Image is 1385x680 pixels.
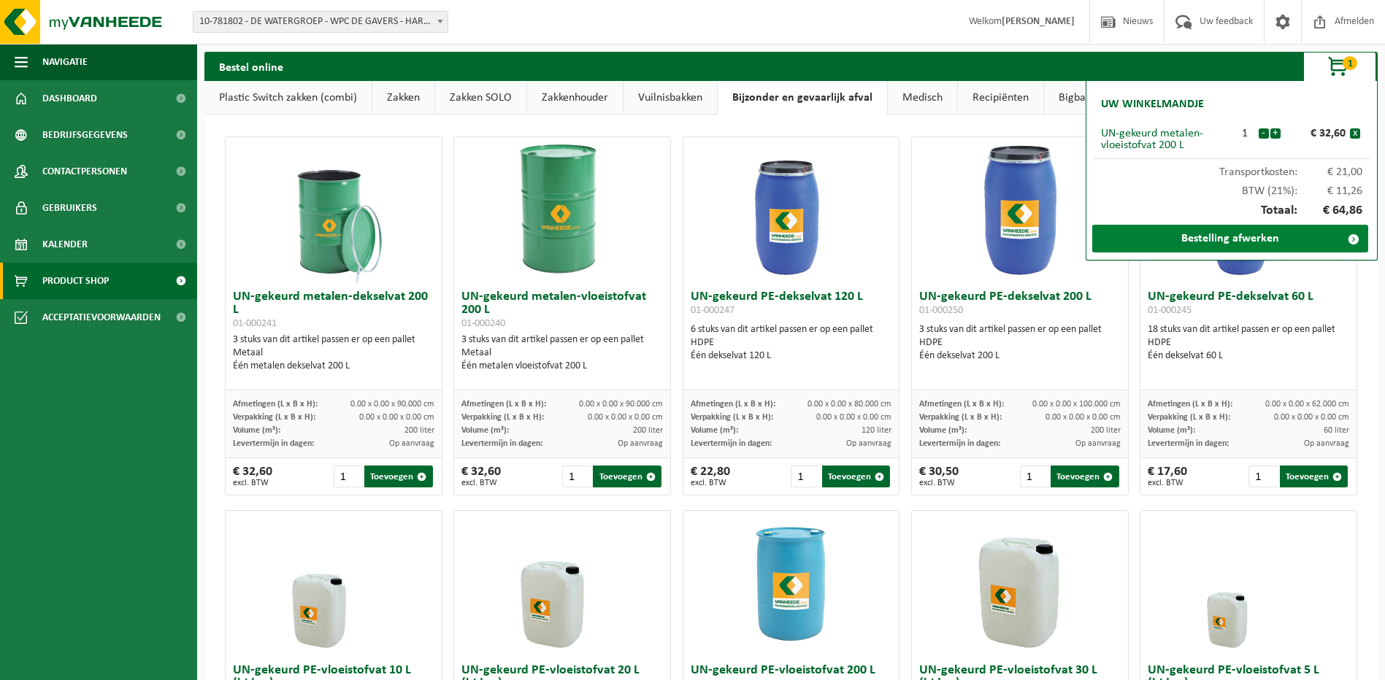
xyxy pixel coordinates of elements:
input: 1 [1248,465,1278,487]
span: 01-000245 [1148,305,1192,316]
span: 10-781802 - DE WATERGROEP - WPC DE GAVERS - HARELBEKE [193,12,448,32]
button: - [1259,128,1269,139]
span: 200 liter [633,426,663,435]
span: Kalender [42,226,88,263]
span: Volume (m³): [919,426,967,435]
input: 1 [334,465,363,487]
span: 01-000240 [461,318,505,329]
span: Contactpersonen [42,153,127,190]
div: 18 stuks van dit artikel passen er op een pallet [1148,323,1349,363]
span: 200 liter [1091,426,1121,435]
button: + [1270,128,1281,139]
div: HDPE [1148,336,1349,349]
a: Medisch [888,81,957,115]
a: Zakkenhouder [527,81,623,115]
img: 01-000247 [718,137,864,283]
span: excl. BTW [919,479,959,487]
span: 0.00 x 0.00 x 0.00 cm [1046,413,1121,422]
button: x [1350,128,1360,139]
div: € 32,60 [461,465,501,487]
span: Afmetingen (L x B x H): [919,400,1004,409]
span: Volume (m³): [233,426,280,435]
div: HDPE [691,336,892,349]
span: Afmetingen (L x B x H): [461,400,546,409]
span: 10-781802 - DE WATERGROEP - WPC DE GAVERS - HARELBEKE [193,11,448,33]
div: € 32,60 [233,465,272,487]
img: 01-000592 [947,511,1093,657]
span: Op aanvraag [846,439,891,448]
span: 1 [1343,56,1357,70]
span: 01-000247 [691,305,734,316]
span: 0.00 x 0.00 x 62.000 cm [1265,400,1349,409]
span: Afmetingen (L x B x H): [233,400,318,409]
a: Vuilnisbakken [624,81,717,115]
div: 1 [1232,128,1258,139]
button: Toevoegen [822,465,890,487]
img: 01-000240 [489,137,635,283]
span: Afmetingen (L x B x H): [691,400,775,409]
span: 0.00 x 0.00 x 0.00 cm [588,413,663,422]
img: 01-000611 [489,511,635,657]
button: Toevoegen [1280,465,1348,487]
span: Levertermijn in dagen: [233,439,314,448]
button: 1 [1303,52,1376,81]
span: Verpakking (L x B x H): [461,413,544,422]
div: 3 stuks van dit artikel passen er op een pallet [919,323,1121,363]
div: Totaal: [1094,197,1370,225]
h3: UN-gekeurd PE-dekselvat 60 L [1148,290,1349,320]
h3: UN-gekeurd metalen-dekselvat 200 L [233,290,434,330]
div: Metaal [233,347,434,360]
h3: UN-gekeurd PE-dekselvat 120 L [691,290,892,320]
span: Afmetingen (L x B x H): [1148,400,1232,409]
div: € 17,60 [1148,465,1187,487]
span: excl. BTW [233,479,272,487]
div: € 22,80 [691,465,730,487]
div: HDPE [919,336,1121,349]
span: 0.00 x 0.00 x 90.000 cm [579,400,663,409]
span: Volume (m³): [461,426,509,435]
span: excl. BTW [691,479,730,487]
span: 0.00 x 0.00 x 0.00 cm [359,413,434,422]
img: 01-000250 [947,137,1093,283]
img: 01-000241 [261,137,407,283]
div: Transportkosten: [1094,159,1370,178]
span: 0.00 x 0.00 x 100.000 cm [1032,400,1121,409]
span: 200 liter [404,426,434,435]
span: Verpakking (L x B x H): [233,413,315,422]
span: 01-000250 [919,305,963,316]
span: Levertermijn in dagen: [691,439,772,448]
img: 01-000249 [718,511,864,657]
span: 0.00 x 0.00 x 0.00 cm [1274,413,1349,422]
span: Levertermijn in dagen: [919,439,1000,448]
div: € 30,50 [919,465,959,487]
span: excl. BTW [1148,479,1187,487]
a: Plastic Switch zakken (combi) [204,81,372,115]
span: € 64,86 [1297,204,1363,217]
div: Één metalen dekselvat 200 L [233,360,434,373]
div: UN-gekeurd metalen-vloeistofvat 200 L [1101,128,1232,151]
img: 01-999903 [261,511,407,657]
h2: Uw winkelmandje [1094,88,1211,120]
h2: Bestel online [204,52,298,80]
div: Één dekselvat 120 L [691,349,892,363]
span: Levertermijn in dagen: [461,439,542,448]
button: Toevoegen [1051,465,1119,487]
h3: UN-gekeurd metalen-vloeistofvat 200 L [461,290,663,330]
div: € 32,60 [1284,128,1350,139]
button: Toevoegen [364,465,432,487]
span: Volume (m³): [1148,426,1195,435]
img: 01-999902 [1175,511,1321,657]
span: Op aanvraag [618,439,663,448]
span: € 11,26 [1297,185,1363,197]
span: 0.00 x 0.00 x 80.000 cm [807,400,891,409]
div: 3 stuks van dit artikel passen er op een pallet [461,333,663,373]
strong: [PERSON_NAME] [1002,16,1075,27]
span: 0.00 x 0.00 x 0.00 cm [816,413,891,422]
div: Één metalen vloeistofvat 200 L [461,360,663,373]
div: 3 stuks van dit artikel passen er op een pallet [233,333,434,373]
a: Bigbags [1044,81,1110,115]
div: Één dekselvat 200 L [919,349,1121,363]
a: Bestelling afwerken [1092,225,1368,252]
span: Navigatie [42,44,88,80]
span: Levertermijn in dagen: [1148,439,1229,448]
